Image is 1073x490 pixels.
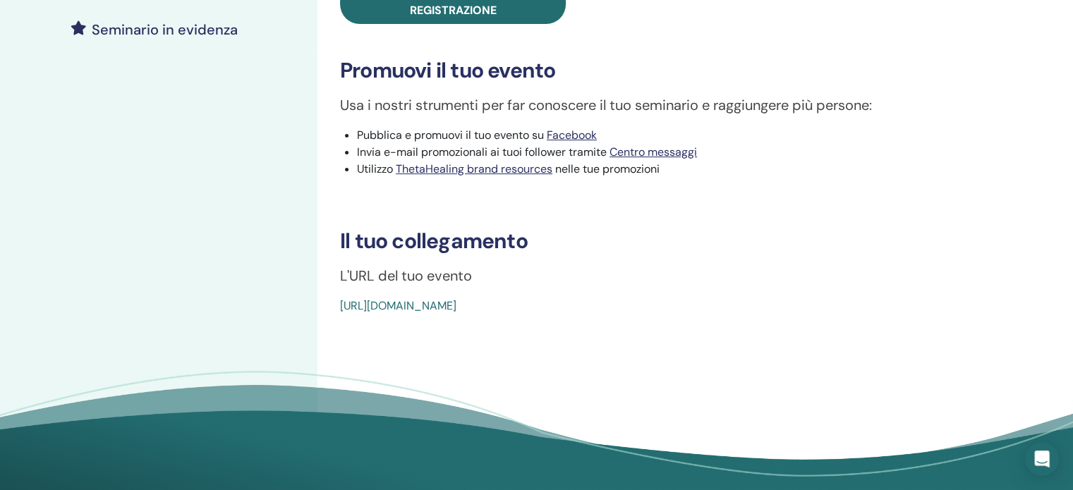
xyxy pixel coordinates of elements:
[396,161,552,176] a: ThetaHealing brand resources
[1025,442,1059,476] div: Open Intercom Messenger
[610,145,697,159] a: Centro messaggi
[357,144,1010,161] li: Invia e-mail promozionali ai tuoi follower tramite
[92,21,238,38] h4: Seminario in evidenza
[357,127,1010,144] li: Pubblica e promuovi il tuo evento su
[340,265,1010,286] p: L'URL del tuo evento
[340,228,1010,254] h3: Il tuo collegamento
[340,94,1010,116] p: Usa i nostri strumenti per far conoscere il tuo seminario e raggiungere più persone:
[340,58,1010,83] h3: Promuovi il tuo evento
[357,161,1010,178] li: Utilizzo nelle tue promozioni
[340,298,456,313] a: [URL][DOMAIN_NAME]
[547,128,597,142] a: Facebook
